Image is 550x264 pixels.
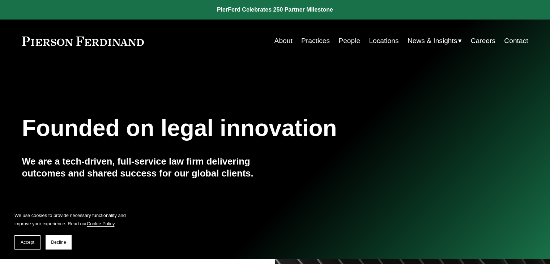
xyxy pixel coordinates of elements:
a: Practices [301,34,330,48]
a: Contact [504,34,528,48]
section: Cookie banner [7,204,137,257]
button: Accept [14,235,40,250]
p: We use cookies to provide necessary functionality and improve your experience. Read our . [14,211,130,228]
span: Decline [51,240,66,245]
a: Cookie Policy [87,221,115,226]
button: Decline [46,235,72,250]
h1: Founded on legal innovation [22,115,444,141]
a: Locations [369,34,398,48]
a: About [274,34,293,48]
a: Careers [471,34,495,48]
span: Accept [21,240,34,245]
h4: We are a tech-driven, full-service law firm delivering outcomes and shared success for our global... [22,156,275,179]
span: News & Insights [408,35,457,47]
a: People [338,34,360,48]
a: folder dropdown [408,34,462,48]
